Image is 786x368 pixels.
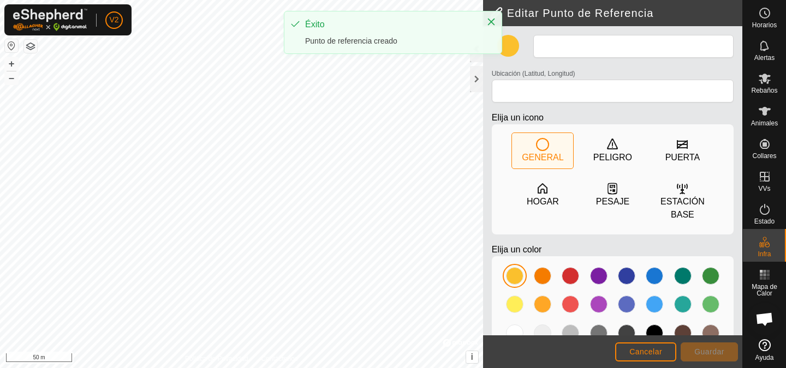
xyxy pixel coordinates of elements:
span: Animales [751,120,778,126]
span: i [471,352,473,361]
span: Alertas [754,55,775,61]
span: VVs [758,185,770,192]
span: Guardar [694,347,724,356]
span: Collares [752,153,776,159]
div: PELIGRO [593,151,632,164]
span: V2 [109,14,118,26]
div: HOGAR [527,195,559,208]
button: Restablecer Mapa [5,39,18,52]
button: – [5,71,18,85]
button: + [5,57,18,70]
div: Punto de referencia creado [305,35,475,47]
button: Cancelar [615,342,676,361]
button: Capas del Mapa [24,40,37,53]
button: Guardar [681,342,738,361]
span: Mapa de Calor [746,283,783,297]
div: ESTACIÓN BASE [652,195,713,221]
a: Contáctenos [261,354,297,364]
h2: Editar Punto de Referencia [490,7,742,20]
div: Éxito [305,18,475,31]
button: Close [484,14,499,29]
p: Elija un icono [492,111,734,124]
div: GENERAL [522,151,563,164]
a: Política de Privacidad [185,354,248,364]
span: Rebaños [751,87,777,94]
p: Elija un color [492,243,734,256]
span: Estado [754,218,775,225]
a: Ayuda [743,335,786,365]
span: Horarios [752,22,777,28]
span: Infra [758,251,771,257]
button: i [466,351,478,363]
div: Chat abierto [748,303,781,335]
span: Ayuda [755,354,774,361]
div: PESAJE [596,195,629,208]
div: PUERTA [665,151,700,164]
img: Logo Gallagher [13,9,87,31]
span: Cancelar [629,347,662,356]
label: Ubicación (Latitud, Longitud) [492,69,575,79]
